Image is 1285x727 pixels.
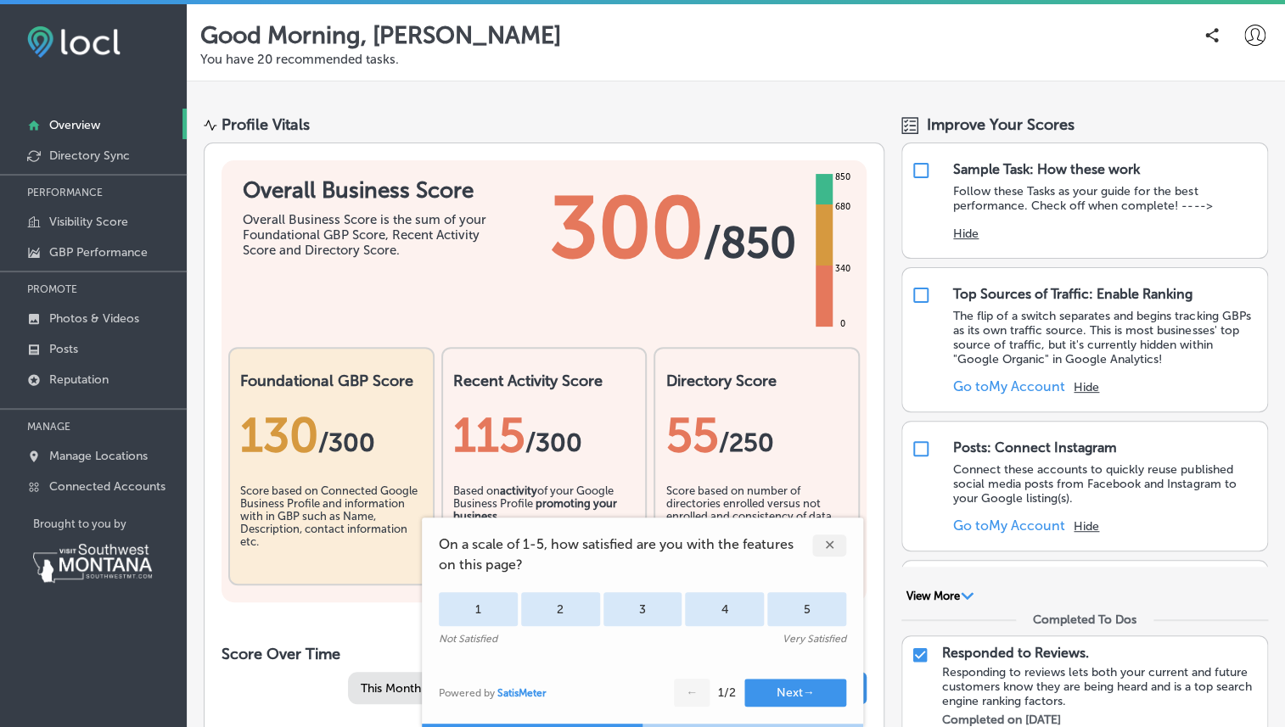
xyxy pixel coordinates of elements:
b: activity [500,484,537,497]
p: Manage Locations [49,449,148,463]
div: ✕ [812,534,846,556]
div: 4 [685,592,764,626]
p: Responded to Reviews. [942,645,1089,661]
div: Based on of your Google Business Profile . [453,484,636,569]
p: Reputation [49,372,109,387]
p: Connect these accounts to quickly reuse published social media posts from Facebook and Instagram ... [953,462,1259,506]
p: Overview [49,118,100,132]
button: View More [901,589,979,604]
img: fda3e92497d09a02dc62c9cd864e3231.png [27,26,121,58]
p: Brought to you by [33,517,187,530]
div: Sample Task: How these work [953,161,1140,177]
span: / 850 [704,217,796,268]
h2: Directory Score [665,372,848,390]
a: SatisMeter [497,687,547,699]
button: Hide [1074,519,1099,534]
p: Good Morning, [PERSON_NAME] [200,21,561,49]
div: 340 [832,262,854,276]
div: Top Sources of Traffic: Enable Ranking [953,286,1192,302]
button: ← [674,679,710,707]
div: Powered by [439,687,547,699]
div: Posts: Connect Instagram [953,439,1117,456]
h2: Foundational GBP Score [240,372,423,390]
span: 300 [550,177,704,279]
div: 1 [439,592,518,626]
h2: Recent Activity Score [453,372,636,390]
span: /250 [718,428,773,458]
div: 5 [767,592,846,626]
div: 850 [832,171,854,184]
div: 55 [665,407,848,463]
h1: Overall Business Score [243,177,497,204]
span: / 300 [318,428,375,458]
div: Overall Business Score is the sum of your Foundational GBP Score, Recent Activity Score and Direc... [243,212,497,258]
p: You have 20 recommended tasks. [200,52,1271,67]
span: On a scale of 1-5, how satisfied are you with the features on this page? [439,534,812,575]
span: This Month [361,681,421,696]
span: /300 [525,428,582,458]
div: Responding to reviews lets both your current and future customers know they are being heard and i... [942,665,1259,708]
label: Completed on [DATE] [942,713,1061,727]
img: Southwest Montana [33,544,152,583]
div: 130 [240,407,423,463]
b: promoting your business [453,497,617,523]
h2: Score Over Time [222,645,867,663]
a: Go toMy Account [953,517,1065,534]
p: Visibility Score [49,215,128,229]
p: GBP Performance [49,245,148,260]
p: Follow these Tasks as your guide for the best performance. Check off when complete! ----> [953,184,1259,213]
span: Improve Your Scores [927,115,1075,134]
div: Score based on Connected Google Business Profile and information with in GBP such as Name, Descri... [240,484,423,569]
button: Next→ [744,679,846,707]
div: Completed To Dos [1033,612,1136,627]
div: 0 [837,317,849,331]
a: Go toMy Account [953,378,1065,394]
p: Directory Sync [49,148,130,163]
button: Hide [1074,380,1099,394]
button: Hide [953,226,979,241]
div: 680 [832,200,854,214]
p: Connected Accounts [49,479,166,494]
div: Score based on number of directories enrolled versus not enrolled and consistency of data across ... [665,484,848,569]
p: Posts [49,342,78,356]
div: Very Satisfied [783,633,846,645]
p: The flip of a switch separates and begins tracking GBPs as its own traffic source. This is most b... [953,309,1259,366]
div: Not Satisfied [439,633,497,645]
div: 2 [521,592,600,626]
div: 3 [603,592,682,626]
div: 1 / 2 [718,685,736,700]
div: 115 [453,407,636,463]
p: Photos & Videos [49,311,139,326]
div: Profile Vitals [222,115,310,134]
